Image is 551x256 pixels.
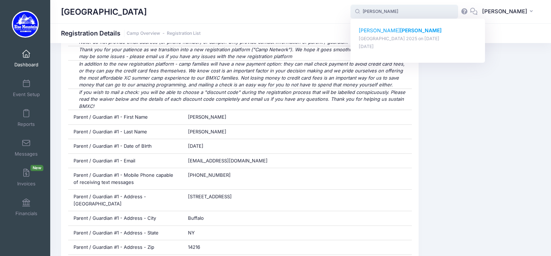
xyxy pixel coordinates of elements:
span: [STREET_ADDRESS] [188,194,232,199]
p: [PERSON_NAME] [359,27,477,34]
span: Invoices [17,181,36,187]
a: Reports [9,105,43,131]
a: Messages [9,135,43,160]
strong: [PERSON_NAME] [400,27,442,33]
a: Registration List [167,31,201,36]
span: Dashboard [14,62,38,68]
p: [GEOGRAPHIC_DATA] 2025 on [DATE] [359,35,477,42]
span: NY [188,230,195,236]
span: Buffalo [188,215,204,221]
div: Parent / Guardian #1 - Last Name [68,125,183,139]
h1: [GEOGRAPHIC_DATA] [61,4,147,20]
span: New [30,165,43,171]
span: Messages [15,151,38,157]
span: [PERSON_NAME] [188,129,226,134]
div: if you wish to mail a check: you will be able to choose a "discount code" during the registration... [68,89,412,110]
span: [PERSON_NAME] [482,8,527,15]
a: Event Setup [9,76,43,101]
div: Parent / Guardian #1 - Email [68,154,183,168]
div: Parent / Guardian #1 - First Name [68,110,183,124]
span: Financials [15,210,37,217]
p: [DATE] [359,43,477,50]
div: Parent / Guardian #1 - Address - Zip [68,240,183,255]
img: Blue Mountain Cross Country Camp [12,11,39,38]
span: Event Setup [13,91,40,98]
a: Financials [9,195,43,220]
h1: Registration Details [61,29,201,37]
span: [PERSON_NAME] [188,114,226,120]
a: Camp Overview [127,31,160,36]
span: [DATE] [188,143,203,149]
div: Parent / Guardian #1 - Address - [GEOGRAPHIC_DATA] [68,190,183,211]
span: [EMAIL_ADDRESS][DOMAIN_NAME] [188,158,268,163]
a: Dashboard [9,46,43,71]
button: [PERSON_NAME] [477,4,540,20]
div: Parent / Guardian #1 - Mobile Phone capable of receiving text messages [68,168,183,189]
span: 14216 [188,244,200,250]
div: Thank you for your patience as we transition into a new registration platform ("Camp Network"). W... [68,46,412,60]
input: Search by First Name, Last Name, or Email... [350,5,458,19]
span: [PHONE_NUMBER] [188,172,231,178]
div: Parent / Guardian #1 - Date of BIrth [68,139,183,153]
div: Parent / Guardian #1 - Address - State [68,226,183,240]
a: InvoicesNew [9,165,43,190]
span: Reports [18,121,35,127]
div: In addition to the new registration platform - camp families will have a new payment option: they... [68,61,412,89]
div: Parent / Guardian #1 - Address - City [68,211,183,226]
